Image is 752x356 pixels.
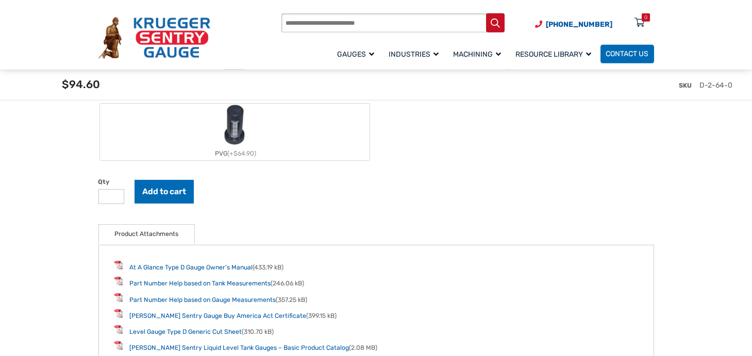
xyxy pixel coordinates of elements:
[699,81,732,90] span: D-2-64-0
[114,225,178,244] a: Product Attachments
[114,341,638,353] li: (2.08 MB)
[389,50,439,59] span: Industries
[535,19,612,30] a: Phone Number (920) 434-8860
[135,180,194,204] button: Add to cart
[546,20,612,29] span: [PHONE_NUMBER]
[600,45,654,63] a: Contact Us
[62,78,100,91] span: $94.60
[129,344,349,351] a: [PERSON_NAME] Sentry Liquid Level Tank Gauges – Basic Product Catalog
[129,328,242,335] a: Level Gauge Type D Generic Cut Sheet
[114,325,638,337] li: (310.70 kB)
[453,50,501,59] span: Machining
[129,264,253,271] a: At A Glance Type D Gauge Owner’s Manual
[383,43,448,64] a: Industries
[332,43,383,64] a: Gauges
[114,277,638,289] li: (246.06 kB)
[98,17,210,58] img: Krueger Sentry Gauge
[227,150,256,157] span: (+$64.90)
[129,280,271,287] a: Part Number Help based on Tank Measurements
[129,312,306,319] a: [PERSON_NAME] Sentry Gauge Buy America Act Certificate
[114,293,638,305] li: (357.25 kB)
[448,43,510,64] a: Machining
[515,50,591,59] span: Resource Library
[644,13,647,22] div: 0
[129,296,276,303] a: Part Number Help based on Gauge Measurements
[114,309,638,321] li: (399.15 kB)
[337,50,374,59] span: Gauges
[100,104,370,160] label: PVG
[606,50,648,59] span: Contact Us
[510,43,600,64] a: Resource Library
[679,82,692,89] span: SKU
[100,147,370,160] div: PVG
[114,261,638,273] li: (433.19 kB)
[98,189,125,204] input: Product quantity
